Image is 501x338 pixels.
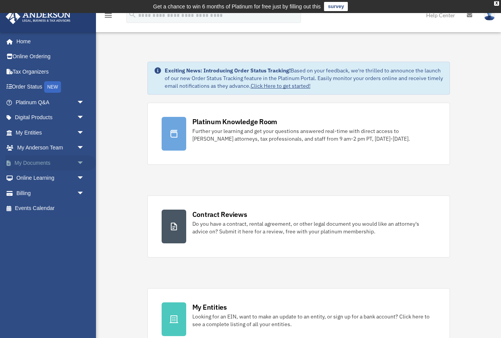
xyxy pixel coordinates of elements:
div: My Entities [192,302,227,312]
a: My Documentsarrow_drop_down [5,155,96,171]
a: My Anderson Teamarrow_drop_down [5,140,96,156]
img: User Pic [484,10,495,21]
a: Events Calendar [5,201,96,216]
strong: Exciting News: Introducing Order Status Tracking! [165,67,291,74]
a: Billingarrow_drop_down [5,185,96,201]
a: Home [5,34,92,49]
span: arrow_drop_down [77,125,92,141]
div: NEW [44,81,61,93]
span: arrow_drop_down [77,171,92,186]
span: arrow_drop_down [77,95,92,110]
a: Contract Reviews Do you have a contract, rental agreement, or other legal document you would like... [147,195,450,258]
i: menu [104,11,113,20]
div: Get a chance to win 6 months of Platinum for free just by filling out this [153,2,321,11]
div: Do you have a contract, rental agreement, or other legal document you would like an attorney's ad... [192,220,436,235]
a: Order StatusNEW [5,79,96,95]
a: Online Ordering [5,49,96,64]
a: Platinum Knowledge Room Further your learning and get your questions answered real-time with dire... [147,103,450,165]
div: Platinum Knowledge Room [192,117,278,126]
span: arrow_drop_down [77,140,92,156]
div: Looking for an EIN, want to make an update to an entity, or sign up for a bank account? Click her... [192,313,436,328]
div: Contract Reviews [192,210,247,219]
div: close [494,1,499,6]
img: Anderson Advisors Platinum Portal [3,9,73,24]
a: Click Here to get started! [251,82,311,89]
i: search [128,10,137,19]
a: survey [324,2,348,11]
span: arrow_drop_down [77,185,92,201]
div: Based on your feedback, we're thrilled to announce the launch of our new Order Status Tracking fe... [165,67,443,90]
a: My Entitiesarrow_drop_down [5,125,96,140]
span: arrow_drop_down [77,155,92,171]
span: arrow_drop_down [77,110,92,126]
a: Tax Organizers [5,64,96,79]
a: Digital Productsarrow_drop_down [5,110,96,125]
a: Online Learningarrow_drop_down [5,171,96,186]
a: menu [104,13,113,20]
a: Platinum Q&Aarrow_drop_down [5,95,96,110]
div: Further your learning and get your questions answered real-time with direct access to [PERSON_NAM... [192,127,436,143]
